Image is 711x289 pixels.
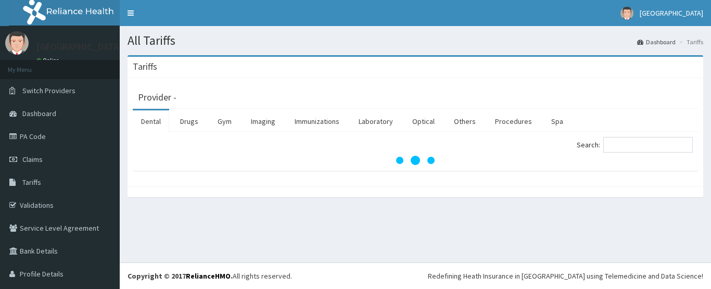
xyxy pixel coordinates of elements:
[138,93,176,102] h3: Provider -
[5,31,29,55] img: User Image
[487,110,540,132] a: Procedures
[350,110,401,132] a: Laboratory
[677,37,703,46] li: Tariffs
[133,62,157,71] h3: Tariffs
[133,110,169,132] a: Dental
[603,137,693,153] input: Search:
[172,110,207,132] a: Drugs
[22,178,41,187] span: Tariffs
[428,271,703,281] div: Redefining Heath Insurance in [GEOGRAPHIC_DATA] using Telemedicine and Data Science!
[286,110,348,132] a: Immunizations
[120,262,711,289] footer: All rights reserved.
[36,42,122,52] p: [GEOGRAPHIC_DATA]
[620,7,633,20] img: User Image
[404,110,443,132] a: Optical
[395,140,436,181] svg: audio-loading
[543,110,572,132] a: Spa
[128,271,233,281] strong: Copyright © 2017 .
[186,271,231,281] a: RelianceHMO
[637,37,676,46] a: Dashboard
[243,110,284,132] a: Imaging
[22,109,56,118] span: Dashboard
[22,155,43,164] span: Claims
[640,8,703,18] span: [GEOGRAPHIC_DATA]
[209,110,240,132] a: Gym
[577,137,693,153] label: Search:
[128,34,703,47] h1: All Tariffs
[446,110,484,132] a: Others
[22,86,75,95] span: Switch Providers
[36,57,61,64] a: Online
